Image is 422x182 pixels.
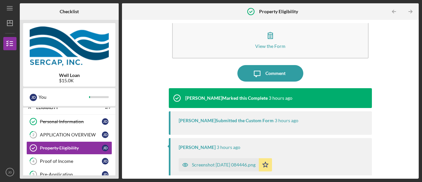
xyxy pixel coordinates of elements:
[259,9,298,14] b: Property Eligibility
[102,145,108,151] div: J D
[269,95,292,101] time: 2025-09-15 12:47
[26,115,112,128] a: Personal InformationJD
[102,118,108,125] div: J D
[30,94,37,101] div: J D
[60,9,79,14] b: Checklist
[26,168,112,181] a: 5Pre-ApplicationJD
[32,133,34,137] tspan: 2
[275,118,298,123] time: 2025-09-15 12:47
[40,145,102,151] div: Property Eligibility
[32,172,34,177] tspan: 5
[217,145,240,150] time: 2025-09-15 12:47
[26,141,112,155] a: Property EligibilityJD
[179,145,216,150] div: [PERSON_NAME]
[32,159,35,164] tspan: 4
[26,128,112,141] a: 2APPLICATION OVERVIEWJD
[59,78,80,83] div: $15.0K
[172,20,369,58] button: View the Form
[39,91,89,103] div: You
[40,119,102,124] div: Personal Information
[102,131,108,138] div: J D
[59,73,80,78] b: Well Loan
[185,95,268,101] div: [PERSON_NAME] Marked this Complete
[26,155,112,168] a: 4Proof of IncomeJD
[255,44,286,49] div: View the Form
[23,26,115,66] img: Product logo
[102,158,108,164] div: J D
[179,158,272,171] button: Screenshot [DATE] 084446.png
[237,65,303,82] button: Comment
[102,171,108,178] div: J D
[3,165,16,179] button: JD
[8,170,12,174] text: JD
[179,118,274,123] div: [PERSON_NAME] Submitted the Custom Form
[40,159,102,164] div: Proof of Income
[265,65,286,82] div: Comment
[99,106,110,110] div: 2 / 9
[36,106,94,110] div: Eligibility
[40,132,102,137] div: APPLICATION OVERVIEW
[40,172,102,177] div: Pre-Application
[192,162,256,167] div: Screenshot [DATE] 084446.png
